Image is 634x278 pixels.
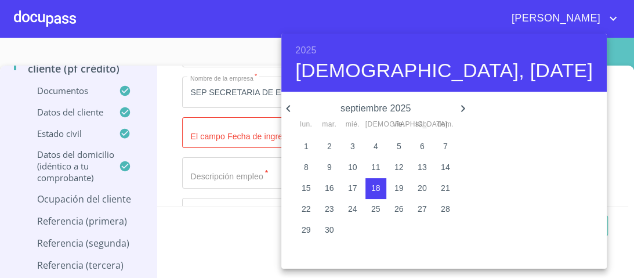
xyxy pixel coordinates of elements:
button: 19 [389,178,410,199]
p: 5 [397,140,401,152]
button: 25 [365,199,386,220]
button: 27 [412,199,433,220]
button: 1 [296,136,317,157]
p: 7 [443,140,448,152]
p: 20 [418,182,427,194]
button: 6 [412,136,433,157]
span: mar. [319,119,340,131]
button: 24 [342,199,363,220]
button: 8 [296,157,317,178]
button: 4 [365,136,386,157]
button: 2025 [295,42,316,59]
button: 13 [412,157,433,178]
button: 28 [435,199,456,220]
button: 20 [412,178,433,199]
span: vie. [389,119,410,131]
p: 2 [327,140,332,152]
p: 4 [374,140,378,152]
button: 15 [296,178,317,199]
p: 22 [302,203,311,215]
p: 15 [302,182,311,194]
span: sáb. [412,119,433,131]
span: mié. [342,119,363,131]
button: 14 [435,157,456,178]
p: 27 [418,203,427,215]
p: 13 [418,161,427,173]
button: 30 [319,220,340,241]
span: lun. [296,119,317,131]
button: 21 [435,178,456,199]
button: 18 [365,178,386,199]
button: 10 [342,157,363,178]
button: 9 [319,157,340,178]
p: 26 [394,203,404,215]
p: 30 [325,224,334,236]
p: 10 [348,161,357,173]
button: 12 [389,157,410,178]
p: septiembre 2025 [295,102,456,115]
span: [DEMOGRAPHIC_DATA]. [365,119,386,131]
button: 7 [435,136,456,157]
p: 9 [327,161,332,173]
p: 16 [325,182,334,194]
button: 22 [296,199,317,220]
p: 21 [441,182,450,194]
p: 6 [420,140,425,152]
button: 2 [319,136,340,157]
button: 17 [342,178,363,199]
button: [DEMOGRAPHIC_DATA], [DATE] [295,59,593,83]
p: 1 [304,140,309,152]
p: 28 [441,203,450,215]
p: 17 [348,182,357,194]
button: 23 [319,199,340,220]
p: 23 [325,203,334,215]
p: 18 [371,182,381,194]
p: 25 [371,203,381,215]
p: 24 [348,203,357,215]
button: 26 [389,199,410,220]
button: 11 [365,157,386,178]
button: 16 [319,178,340,199]
p: 8 [304,161,309,173]
p: 12 [394,161,404,173]
button: 3 [342,136,363,157]
p: 29 [302,224,311,236]
button: 5 [389,136,410,157]
button: 29 [296,220,317,241]
p: 11 [371,161,381,173]
p: 14 [441,161,450,173]
p: 3 [350,140,355,152]
span: dom. [435,119,456,131]
p: 19 [394,182,404,194]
